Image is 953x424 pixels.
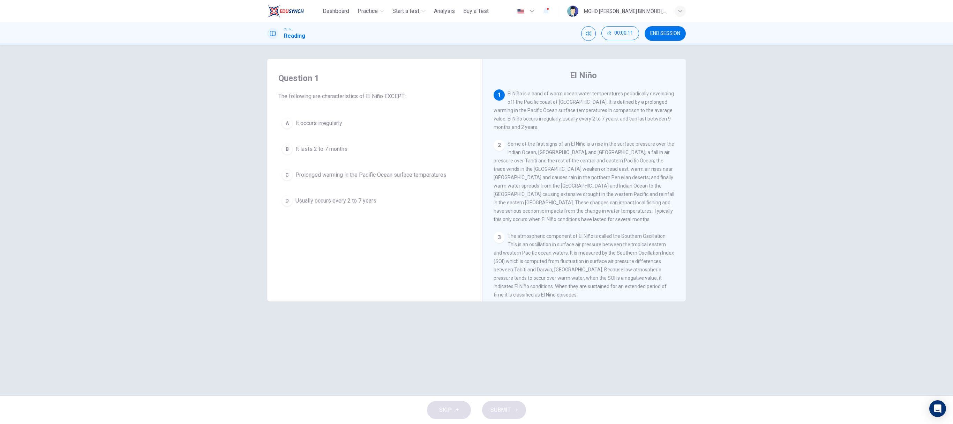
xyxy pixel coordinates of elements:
div: A [282,118,293,129]
span: El Niño is a band of warm ocean water temperatures periodically developing off the Pacific coast ... [494,91,674,130]
span: Practice [358,7,378,15]
img: ELTC logo [267,4,304,18]
span: Dashboard [323,7,349,15]
button: Dashboard [320,5,352,17]
span: Start a test [392,7,419,15]
button: Buy a Test [460,5,491,17]
span: END SESSION [650,31,680,36]
span: The following are characteristics of El Niño EXCEPT: [278,92,471,101]
button: DUsually occurs every 2 to 7 years [278,192,471,210]
button: 00:00:11 [601,26,639,40]
span: The atmospheric component of El Niño is called the Southern Oscillation. This is an oscillation i... [494,233,674,298]
div: 1 [494,89,505,101]
span: 00:00:11 [614,30,633,36]
button: AIt occurs irregularly [278,115,471,132]
span: Buy a Test [463,7,489,15]
img: Profile picture [567,6,578,17]
span: Analysis [434,7,455,15]
h1: Reading [284,32,305,40]
button: Start a test [390,5,428,17]
button: Analysis [431,5,458,17]
div: 2 [494,140,505,151]
a: ELTC logo [267,4,320,18]
span: It lasts 2 to 7 months [295,145,347,153]
span: CEFR [284,27,291,32]
div: Open Intercom Messenger [929,400,946,417]
button: CProlonged warming in the Pacific Ocean surface temperatures [278,166,471,184]
div: D [282,195,293,206]
div: 3 [494,232,505,243]
div: Mute [581,26,596,41]
span: Usually occurs every 2 to 7 years [295,197,376,205]
h4: El Niño [570,70,597,81]
span: It occurs irregularly [295,119,342,127]
span: Prolonged warming in the Pacific Ocean surface temperatures [295,171,447,179]
button: BIt lasts 2 to 7 months [278,140,471,158]
img: en [516,9,525,14]
div: MOHD [PERSON_NAME] BIN MOHD [PERSON_NAME] [584,7,666,15]
span: Some of the first signs of an El Niño is a rise in the surface pressure over the Indian Ocean, [G... [494,141,674,222]
button: Practice [355,5,387,17]
div: Hide [601,26,639,41]
div: B [282,144,293,155]
h4: Question 1 [278,73,471,84]
button: END SESSION [645,26,686,41]
div: C [282,169,293,181]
